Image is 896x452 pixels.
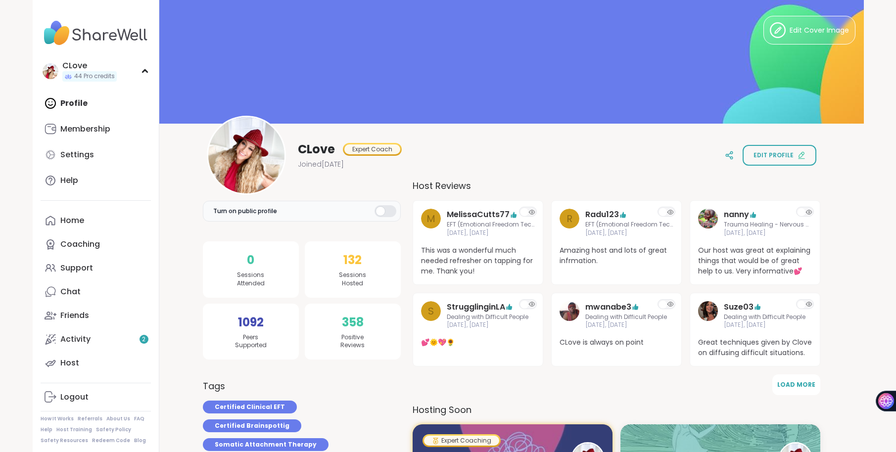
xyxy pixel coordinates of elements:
img: CLove [208,117,284,193]
a: Redeem Code [92,437,130,444]
button: Edit Cover Image [763,16,855,45]
img: CLove [43,63,58,79]
span: Peers Supported [235,333,267,350]
div: Coaching [60,239,100,250]
span: 358 [342,314,364,331]
div: Expert Coach [344,144,400,154]
a: Chat [41,280,151,304]
a: nanny [724,209,749,221]
span: M [426,211,435,226]
a: Membership [41,117,151,141]
img: ShareWell Nav Logo [41,16,151,50]
button: Load More [772,374,820,395]
a: Host Training [56,426,92,433]
a: Help [41,426,52,433]
a: Coaching [41,232,151,256]
span: [DATE], [DATE] [585,229,673,237]
div: Expert Coaching [424,436,499,446]
span: 0 [247,251,254,269]
span: [DATE], [DATE] [447,229,535,237]
a: R [560,209,579,237]
a: nanny [698,209,718,237]
a: Safety Policy [96,426,131,433]
span: Positive Reviews [340,333,365,350]
a: Logout [41,385,151,409]
span: Sessions Hosted [339,271,366,288]
a: Blog [134,437,146,444]
span: R [566,211,572,226]
div: Membership [60,124,110,135]
a: Settings [41,143,151,167]
span: Load More [777,380,815,389]
a: Suze03 [698,301,718,330]
img: Suze03 [698,301,718,321]
a: Referrals [78,415,102,422]
div: Host [60,358,79,368]
div: Friends [60,310,89,321]
img: mwanabe3 [560,301,579,321]
span: EFT (Emotional Freedom Technique) [585,221,673,229]
a: Friends [41,304,151,327]
a: Activity2 [41,327,151,351]
span: [DATE], [DATE] [585,321,667,329]
span: Joined [DATE] [298,159,344,169]
a: M [421,209,441,237]
a: Support [41,256,151,280]
span: Certified Brainspottig [215,421,289,430]
img: nanny [698,209,718,228]
div: Activity [60,334,91,345]
span: Certified Clinical EFT [215,403,285,411]
a: FAQ [134,415,144,422]
a: Host [41,351,151,375]
a: Home [41,209,151,232]
span: Somatic Attachment Therapy [215,440,317,449]
span: 1092 [238,314,264,331]
a: mwanabe3 [560,301,579,330]
a: How It Works [41,415,74,422]
span: Trauma Healing - Nervous System Regulation [724,221,812,229]
span: 2 [142,335,145,344]
span: EFT (Emotional Freedom Technique) [447,221,535,229]
span: Sessions Attended [237,271,265,288]
a: mwanabe3 [585,301,631,313]
span: Edit profile [754,151,794,160]
div: Help [60,175,78,186]
span: S [428,304,434,318]
span: Dealing with Difficult People [724,313,805,321]
a: Help [41,169,151,192]
span: Great techniques given by Clove on diffusing difficult situations. [698,337,812,358]
span: This was a wonderful much needed refresher on tapping for me. Thank you! [421,245,535,276]
a: MelissaCutts77 [447,209,510,221]
span: [DATE], [DATE] [447,321,528,329]
div: Support [60,263,93,273]
span: Turn on public profile [213,207,277,216]
button: Edit profile [743,145,816,166]
span: Edit Cover Image [790,25,849,36]
span: Dealing with Difficult People [447,313,528,321]
a: S [421,301,441,330]
span: 💕🌞💖🌻 [421,337,535,348]
a: Radu123 [585,209,619,221]
a: Safety Resources [41,437,88,444]
span: Amazing host and lots of great infrmation. [560,245,673,266]
div: CLove [62,60,117,71]
span: CLove [298,141,335,157]
h3: Tags [203,379,225,393]
a: StrugglinginLA [447,301,505,313]
a: Suze03 [724,301,754,313]
span: CLove is always on point [560,337,673,348]
span: Our host was great at explaining things that would be of great help to us. Very informative💕 [698,245,812,276]
div: Logout [60,392,89,403]
h3: Hosting Soon [413,403,820,416]
div: Chat [60,286,81,297]
span: [DATE], [DATE] [724,229,812,237]
a: About Us [106,415,130,422]
span: [DATE], [DATE] [724,321,805,329]
div: Settings [60,149,94,160]
span: 44 Pro credits [74,72,115,81]
span: Dealing with Difficult People [585,313,667,321]
div: Home [60,215,84,226]
span: 132 [343,251,362,269]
